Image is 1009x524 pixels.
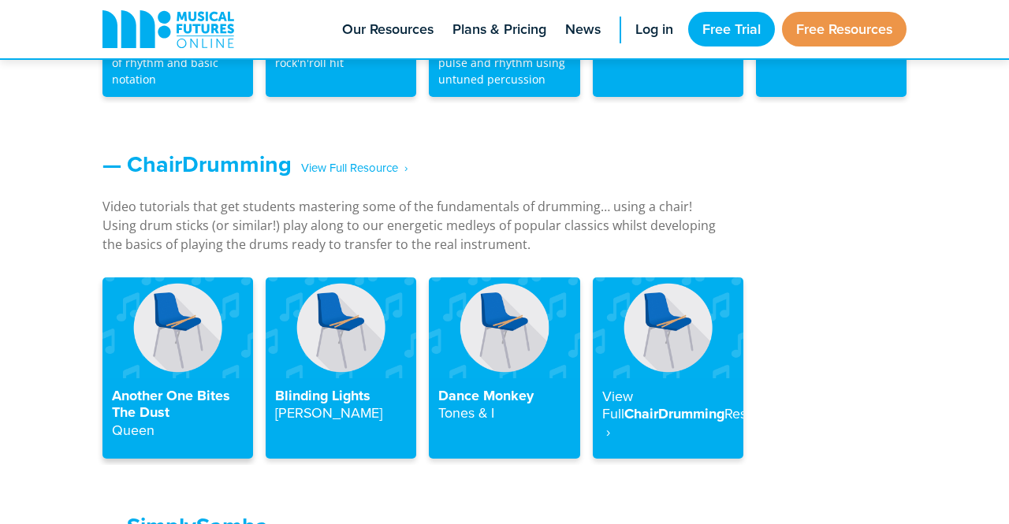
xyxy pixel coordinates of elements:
span: Our Resources [342,19,434,40]
a: View FullChairDrummingResource ‎ › [593,277,743,459]
strong: Tones & I [438,403,494,422]
a: Another One Bites The DustQueen [102,277,253,459]
span: News [565,19,601,40]
a: Dance MonkeyTones & I [429,277,579,459]
strong: Queen [112,420,155,440]
strong: Resource ‎ › [602,403,782,441]
a: — ChairDrumming‎ ‎ ‎ View Full Resource‎‏‏‎ ‎ › [102,147,408,180]
span: Plans & Pricing [452,19,546,40]
h4: Blinding Lights [275,388,407,422]
a: Free Trial [688,12,775,46]
h4: ChairDrumming [602,388,734,441]
a: Free Resources [782,12,907,46]
h4: Dance Monkey [438,388,570,422]
span: ‎ ‎ ‎ View Full Resource‎‏‏‎ ‎ › [292,154,408,182]
strong: [PERSON_NAME] [275,403,382,422]
a: Blinding Lights[PERSON_NAME] [266,277,416,459]
strong: View Full [602,386,633,424]
span: Log in [635,19,673,40]
p: Video tutorials that get students mastering some of the fundamentals of drumming… using a chair! ... [102,197,717,254]
h4: Another One Bites The Dust [112,388,244,440]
